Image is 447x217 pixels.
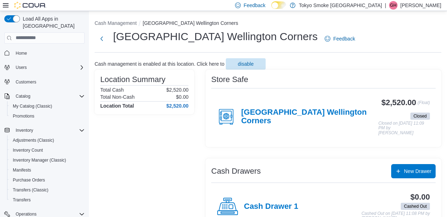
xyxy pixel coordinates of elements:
[322,32,358,46] a: Feedback
[10,166,34,174] a: Manifests
[390,1,397,10] span: GH
[13,137,54,143] span: Adjustments (Classic)
[13,92,33,101] button: Catalog
[13,103,52,109] span: My Catalog (Classic)
[13,113,34,119] span: Promotions
[299,1,382,10] p: Tokyo Smoke [GEOGRAPHIC_DATA]
[10,186,85,194] span: Transfers (Classic)
[211,167,261,175] h3: Cash Drawers
[7,101,87,111] button: My Catalog (Classic)
[13,92,85,101] span: Catalog
[10,186,51,194] a: Transfers (Classic)
[13,63,30,72] button: Users
[13,77,85,86] span: Customers
[166,103,188,109] h4: $2,520.00
[95,20,137,26] button: Cash Management
[244,202,298,211] h4: Cash Drawer 1
[417,98,430,111] p: (Float)
[13,126,36,135] button: Inventory
[16,65,27,70] span: Users
[7,165,87,175] button: Manifests
[13,49,85,58] span: Home
[10,112,37,120] a: Promotions
[1,77,87,87] button: Customers
[143,20,238,26] button: [GEOGRAPHIC_DATA] Wellington Corners
[13,197,31,203] span: Transfers
[244,2,265,9] span: Feedback
[238,60,254,67] span: disable
[95,61,224,67] p: Cash management is enabled at this location. Click here to
[100,103,134,109] h4: Location Total
[1,91,87,101] button: Catalog
[16,93,30,99] span: Catalog
[226,58,266,70] button: disable
[10,196,33,204] a: Transfers
[20,15,85,29] span: Load All Apps in [GEOGRAPHIC_DATA]
[10,176,48,184] a: Purchase Orders
[385,1,386,10] p: |
[13,147,43,153] span: Inventory Count
[10,146,46,154] a: Inventory Count
[414,113,427,119] span: Closed
[10,156,69,164] a: Inventory Manager (Classic)
[10,196,85,204] span: Transfers
[13,187,48,193] span: Transfers (Classic)
[100,94,135,100] h6: Total Non-Cash
[241,108,378,126] h4: [GEOGRAPHIC_DATA] Wellington Corners
[1,125,87,135] button: Inventory
[100,75,165,84] h3: Location Summary
[113,29,318,44] h1: [GEOGRAPHIC_DATA] Wellington Corners
[13,63,85,72] span: Users
[271,1,286,9] input: Dark Mode
[10,112,85,120] span: Promotions
[13,167,31,173] span: Manifests
[7,145,87,155] button: Inventory Count
[13,126,85,135] span: Inventory
[176,94,188,100] p: $0.00
[410,193,430,201] h3: $0.00
[404,203,427,210] span: Cashed Out
[400,1,441,10] p: [PERSON_NAME]
[382,98,416,107] h3: $2,520.00
[100,87,124,93] h6: Total Cash
[7,111,87,121] button: Promotions
[13,78,39,86] a: Customers
[401,203,430,210] span: Cashed Out
[10,102,55,110] a: My Catalog (Classic)
[378,121,430,136] p: Closed on [DATE] 11:09 PM by [PERSON_NAME]
[7,185,87,195] button: Transfers (Classic)
[95,20,441,28] nav: An example of EuiBreadcrumbs
[10,146,85,154] span: Inventory Count
[16,50,27,56] span: Home
[7,195,87,205] button: Transfers
[391,164,436,178] button: New Drawer
[16,211,37,217] span: Operations
[13,157,66,163] span: Inventory Manager (Classic)
[16,79,36,85] span: Customers
[16,128,33,133] span: Inventory
[10,102,85,110] span: My Catalog (Classic)
[95,32,109,46] button: Next
[389,1,398,10] div: Geoff Hudson
[14,2,46,9] img: Cova
[10,176,85,184] span: Purchase Orders
[1,48,87,58] button: Home
[404,168,431,175] span: New Drawer
[13,177,45,183] span: Purchase Orders
[10,136,57,145] a: Adjustments (Classic)
[211,75,248,84] h3: Store Safe
[13,49,30,58] a: Home
[7,135,87,145] button: Adjustments (Classic)
[10,156,85,164] span: Inventory Manager (Classic)
[7,155,87,165] button: Inventory Manager (Classic)
[410,113,430,120] span: Closed
[333,35,355,42] span: Feedback
[1,63,87,72] button: Users
[7,175,87,185] button: Purchase Orders
[166,87,188,93] p: $2,520.00
[10,166,85,174] span: Manifests
[10,136,85,145] span: Adjustments (Classic)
